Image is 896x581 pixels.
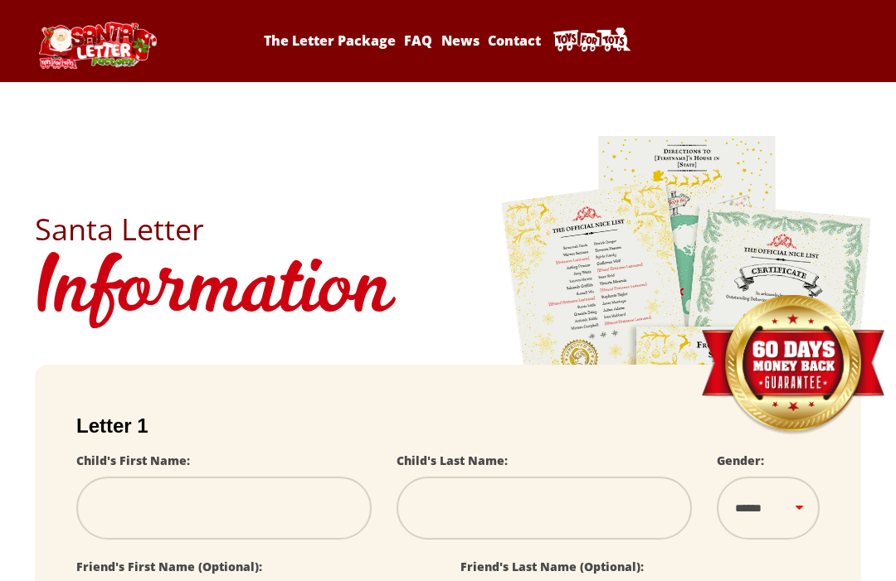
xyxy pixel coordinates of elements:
a: FAQ [402,31,435,50]
a: Contact [485,31,543,50]
label: Gender: [717,453,764,468]
a: The Letter Package [261,31,398,50]
label: Friend's First Name (Optional): [76,559,262,574]
img: Money Back Guarantee [699,294,886,436]
label: Child's First Name: [76,453,190,468]
h2: Santa Letter [35,215,861,245]
label: Child's Last Name: [397,453,508,468]
a: News [438,31,481,50]
h1: Information [35,245,861,340]
img: Santa Letter Logo [35,22,159,69]
label: Friend's Last Name (Optional): [460,559,644,574]
h2: Letter 1 [76,414,820,438]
